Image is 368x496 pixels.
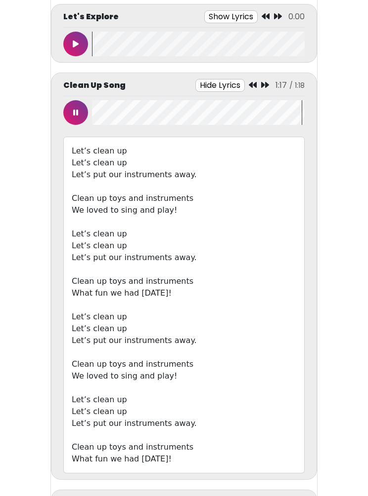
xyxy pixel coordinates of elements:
[63,79,126,91] p: Clean Up Song
[204,10,258,23] button: Show Lyrics
[63,137,305,473] div: Let’s clean up Let’s clean up Let’s put our instruments away. Clean up toys and instruments We lo...
[63,11,119,23] p: Let's Explore
[276,79,287,91] span: 1:17
[288,11,305,22] span: 0.00
[289,80,305,90] span: / 1:18
[195,79,245,92] button: Hide Lyrics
